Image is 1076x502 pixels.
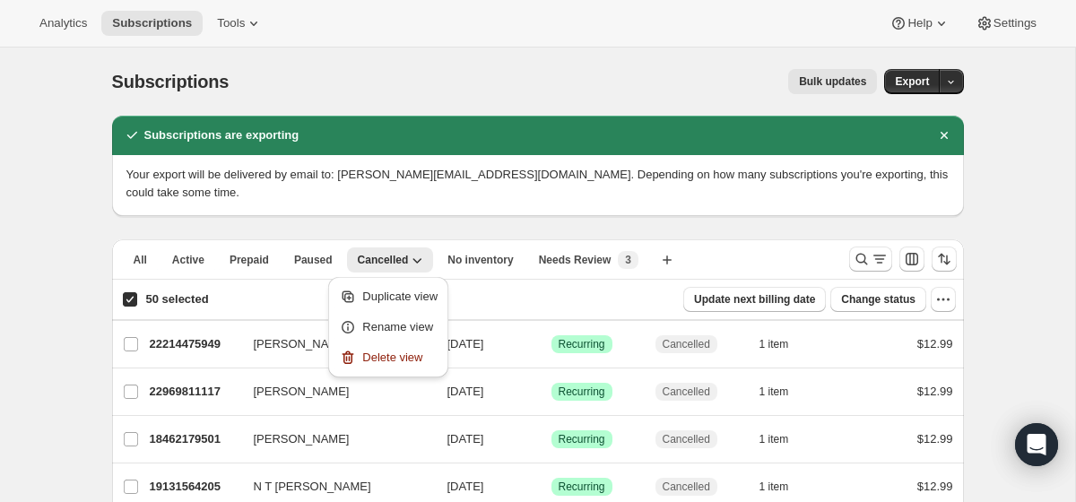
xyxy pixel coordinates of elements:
span: Recurring [559,385,605,399]
div: 22214475949[PERSON_NAME][DATE]SuccessRecurringCancelled1 item$12.99 [150,332,953,357]
span: Cancelled [358,253,409,267]
span: [PERSON_NAME] [254,430,350,448]
span: Recurring [559,480,605,494]
button: Customize table column order and visibility [899,247,924,272]
span: [DATE] [447,337,484,351]
button: Create new view [653,247,681,273]
div: Open Intercom Messenger [1015,423,1058,466]
button: Tools [206,11,273,36]
button: Sort the results [932,247,957,272]
span: Cancelled [663,480,710,494]
span: Settings [994,16,1037,30]
span: Export [895,74,929,89]
button: Settings [965,11,1047,36]
span: [DATE] [447,432,484,446]
span: 1 item [759,337,789,351]
span: [PERSON_NAME] [254,335,350,353]
p: 18462179501 [150,430,239,448]
h2: Subscriptions are exporting [144,126,299,144]
span: 1 item [759,480,789,494]
p: 22969811117 [150,383,239,401]
button: 1 item [759,379,809,404]
button: Analytics [29,11,98,36]
span: $12.99 [917,480,953,493]
span: [PERSON_NAME] [254,383,350,401]
p: 22214475949 [150,335,239,353]
button: Help [879,11,960,36]
span: $12.99 [917,432,953,446]
button: N T [PERSON_NAME] [243,472,422,501]
button: Change status [830,287,926,312]
span: Cancelled [663,432,710,446]
div: 19131564205N T [PERSON_NAME][DATE]SuccessRecurringCancelled1 item$12.99 [150,474,953,499]
div: 22969811117[PERSON_NAME][DATE]SuccessRecurringCancelled1 item$12.99 [150,379,953,404]
button: Bulk updates [788,69,877,94]
span: 1 item [759,432,789,446]
button: 1 item [759,332,809,357]
span: Recurring [559,337,605,351]
span: Analytics [39,16,87,30]
span: Needs Review [539,253,612,267]
span: $12.99 [917,337,953,351]
span: Cancelled [663,385,710,399]
span: No inventory [447,253,513,267]
div: 18462179501[PERSON_NAME][DATE]SuccessRecurringCancelled1 item$12.99 [150,427,953,452]
button: [PERSON_NAME] [243,425,422,454]
button: [PERSON_NAME] [243,377,422,406]
span: Your export will be delivered by email to: [PERSON_NAME][EMAIL_ADDRESS][DOMAIN_NAME]. Depending o... [126,168,949,199]
span: Subscriptions [112,72,230,91]
button: Update next billing date [683,287,826,312]
span: Bulk updates [799,74,866,89]
span: Prepaid [230,253,269,267]
span: Change status [841,292,915,307]
span: 1 item [759,385,789,399]
button: 1 item [759,427,809,452]
button: Dismiss notification [932,123,957,148]
span: 3 [625,253,631,267]
span: Paused [294,253,333,267]
span: Duplicate view [362,290,438,303]
p: 50 selected [145,290,208,308]
span: [DATE] [447,385,484,398]
span: All [134,253,147,267]
span: Recurring [559,432,605,446]
span: Help [907,16,932,30]
button: 1 item [759,474,809,499]
button: Search and filter results [849,247,892,272]
span: $12.99 [917,385,953,398]
span: Delete view [362,351,422,364]
span: Subscriptions [112,16,192,30]
button: Subscriptions [101,11,203,36]
span: Active [172,253,204,267]
p: 19131564205 [150,478,239,496]
span: Tools [217,16,245,30]
span: [DATE] [447,480,484,493]
span: Rename view [362,320,433,333]
button: Export [884,69,940,94]
span: Update next billing date [694,292,815,307]
span: Cancelled [663,337,710,351]
span: N T [PERSON_NAME] [254,478,371,496]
